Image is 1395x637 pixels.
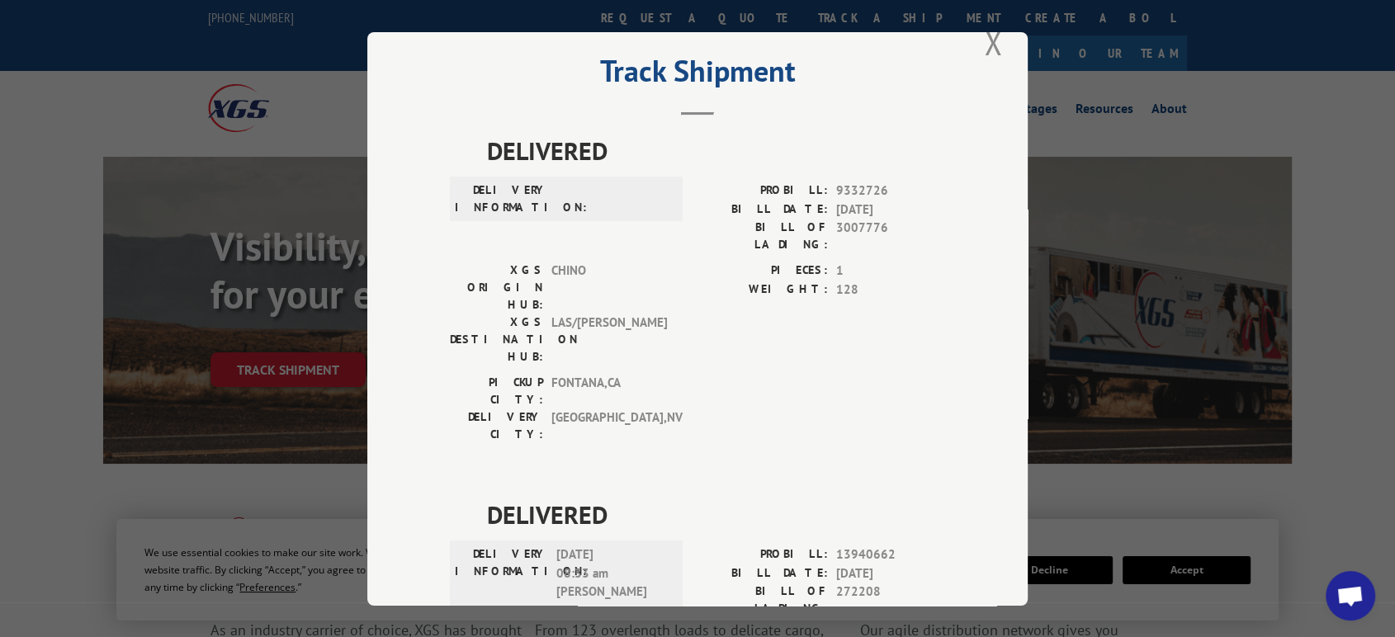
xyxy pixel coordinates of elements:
[697,262,828,281] label: PIECES:
[836,545,945,564] span: 13940662
[551,314,663,366] span: LAS/[PERSON_NAME]
[455,182,548,216] label: DELIVERY INFORMATION:
[450,262,543,314] label: XGS ORIGIN HUB:
[697,280,828,299] label: WEIGHT:
[836,182,945,201] span: 9332726
[551,262,663,314] span: CHINO
[450,314,543,366] label: XGS DESTINATION HUB:
[551,408,663,443] span: [GEOGRAPHIC_DATA] , NV
[551,374,663,408] span: FONTANA , CA
[836,200,945,219] span: [DATE]
[1326,571,1375,620] a: Open chat
[697,564,828,583] label: BILL DATE:
[836,280,945,299] span: 128
[450,374,543,408] label: PICKUP CITY:
[556,545,668,602] span: [DATE] 08:33 am [PERSON_NAME]
[979,20,1007,65] button: Close modal
[697,200,828,219] label: BILL DATE:
[450,59,945,91] h2: Track Shipment
[487,132,945,169] span: DELIVERED
[836,262,945,281] span: 1
[836,564,945,583] span: [DATE]
[836,219,945,253] span: 3007776
[455,545,548,602] label: DELIVERY INFORMATION:
[697,182,828,201] label: PROBILL:
[450,408,543,443] label: DELIVERY CITY:
[697,583,828,617] label: BILL OF LADING:
[487,496,945,533] span: DELIVERED
[697,545,828,564] label: PROBILL:
[836,583,945,617] span: 272208
[697,219,828,253] label: BILL OF LADING:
